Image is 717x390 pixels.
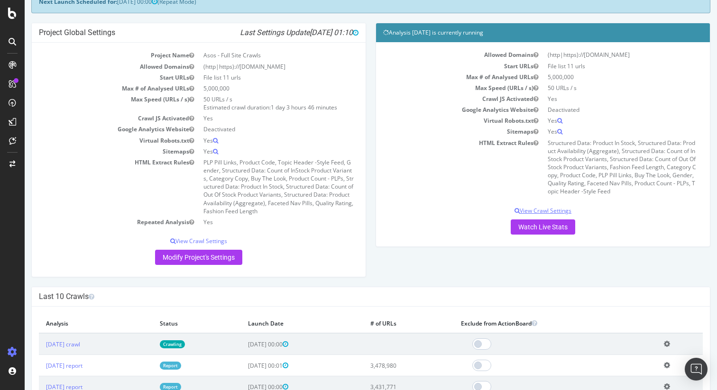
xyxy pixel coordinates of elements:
[518,61,678,72] td: File list 11 urls
[518,49,678,60] td: (http|https)://[DOMAIN_NAME]
[174,146,334,157] td: Yes
[14,157,174,217] td: HTML Extract Rules
[518,104,678,115] td: Deactivated
[14,124,174,135] td: Google Analytics Website
[216,314,339,333] th: Launch Date
[174,72,334,83] td: File list 11 urls
[358,115,518,126] td: Virtual Robots.txt
[128,314,216,333] th: Status
[174,61,334,72] td: (http|https)://[DOMAIN_NAME]
[14,292,678,301] h4: Last 10 Crawls
[174,113,334,124] td: Yes
[358,82,518,93] td: Max Speed (URLs / s)
[518,82,678,93] td: 50 URLs / s
[174,83,334,94] td: 5,000,000
[174,217,334,227] td: Yes
[14,113,174,124] td: Crawl JS Activated
[21,362,58,370] a: [DATE] report
[358,207,678,215] p: View Crawl Settings
[223,340,264,348] span: [DATE] 00:00
[14,50,174,61] td: Project Name
[339,355,429,376] td: 3,478,980
[518,72,678,82] td: 5,000,000
[339,314,429,333] th: # of URLs
[223,362,264,370] span: [DATE] 00:01
[518,93,678,104] td: Yes
[358,104,518,115] td: Google Analytics Website
[358,137,518,197] td: HTML Extract Rules
[174,157,334,217] td: PLP Pill Links, Product Code, Topic Header -Style Feed, Gender, Structured Data: Count of InStock...
[21,340,55,348] a: [DATE] crawl
[14,28,334,37] h4: Project Global Settings
[14,237,334,245] p: View Crawl Settings
[14,314,128,333] th: Analysis
[130,250,218,265] a: Modify Project's Settings
[358,126,518,137] td: Sitemaps
[135,362,156,370] a: Report
[215,28,334,37] i: Last Settings Update
[14,72,174,83] td: Start URLs
[14,135,174,146] td: Virtual Robots.txt
[429,314,633,333] th: Exclude from ActionBoard
[518,137,678,197] td: Structured Data: Product In Stock, Structured Data: Product Availability (Aggregate), Structured ...
[174,135,334,146] td: Yes
[518,126,678,137] td: Yes
[285,28,334,37] span: [DATE] 01:10
[174,94,334,113] td: 50 URLs / s Estimated crawl duration:
[14,146,174,157] td: Sitemaps
[246,103,313,111] span: 1 day 3 hours 46 minutes
[685,358,708,381] div: Open Intercom Messenger
[135,340,160,348] a: Crawling
[358,28,678,37] h4: Analysis [DATE] is currently running
[14,83,174,94] td: Max # of Analysed URLs
[14,217,174,227] td: Repeated Analysis
[358,93,518,104] td: Crawl JS Activated
[14,94,174,113] td: Max Speed (URLs / s)
[174,124,334,135] td: Deactivated
[358,72,518,82] td: Max # of Analysed URLs
[174,50,334,61] td: Asos - Full Site Crawls
[14,61,174,72] td: Allowed Domains
[358,61,518,72] td: Start URLs
[518,115,678,126] td: Yes
[358,49,518,60] td: Allowed Domains
[486,219,551,235] a: Watch Live Stats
